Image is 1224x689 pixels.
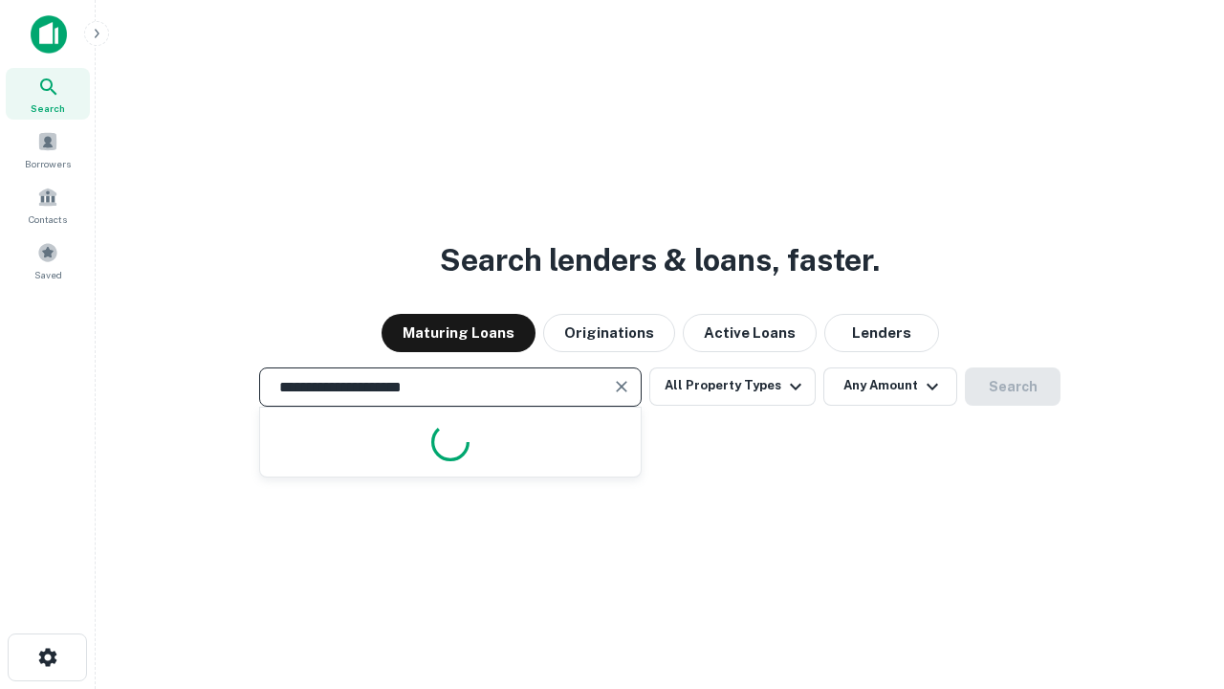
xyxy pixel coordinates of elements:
[649,367,816,406] button: All Property Types
[34,267,62,282] span: Saved
[543,314,675,352] button: Originations
[823,367,957,406] button: Any Amount
[683,314,817,352] button: Active Loans
[608,373,635,400] button: Clear
[382,314,535,352] button: Maturing Loans
[6,123,90,175] a: Borrowers
[6,68,90,120] a: Search
[1128,536,1224,628] iframe: Chat Widget
[440,237,880,283] h3: Search lenders & loans, faster.
[25,156,71,171] span: Borrowers
[31,15,67,54] img: capitalize-icon.png
[6,234,90,286] a: Saved
[31,100,65,116] span: Search
[29,211,67,227] span: Contacts
[6,179,90,231] a: Contacts
[824,314,939,352] button: Lenders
